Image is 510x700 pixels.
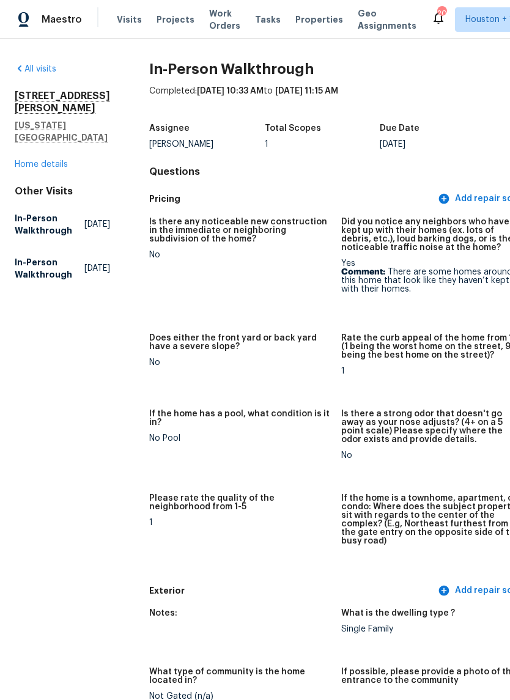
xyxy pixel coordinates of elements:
span: Projects [157,13,194,26]
div: [DATE] [380,140,495,149]
h5: What is the dwelling type ? [341,609,455,617]
div: No [149,358,331,367]
h5: Total Scopes [265,124,321,133]
span: Work Orders [209,7,240,32]
a: In-Person Walkthrough[DATE] [15,207,110,241]
h5: Is there any noticeable new construction in the immediate or neighboring subdivision of the home? [149,218,331,243]
b: Comment: [341,268,385,276]
div: No [149,251,331,259]
span: [DATE] 10:33 AM [197,87,264,95]
h5: Pricing [149,193,435,205]
div: No Pool [149,434,331,443]
div: [PERSON_NAME] [149,140,265,149]
h5: Does either the front yard or back yard have a severe slope? [149,334,331,351]
a: In-Person Walkthrough[DATE] [15,251,110,286]
div: 1 [265,140,380,149]
div: Other Visits [15,185,110,197]
h5: Exterior [149,584,435,597]
h5: Assignee [149,124,190,133]
h5: In-Person Walkthrough [15,212,84,237]
span: Maestro [42,13,82,26]
span: Geo Assignments [358,7,416,32]
h5: Please rate the quality of the neighborhood from 1-5 [149,494,331,511]
span: Tasks [255,15,281,24]
span: [DATE] [84,218,110,230]
h5: In-Person Walkthrough [15,256,84,281]
span: [DATE] 11:15 AM [275,87,338,95]
a: Home details [15,160,68,169]
h5: What type of community is the home located in? [149,668,331,685]
h5: If the home has a pool, what condition is it in? [149,410,331,427]
div: 1 [149,518,331,527]
span: [DATE] [84,262,110,274]
div: 20 [437,7,446,20]
h5: Notes: [149,609,177,617]
h5: Due Date [380,124,419,133]
span: Visits [117,13,142,26]
span: Properties [295,13,343,26]
a: All visits [15,65,56,73]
